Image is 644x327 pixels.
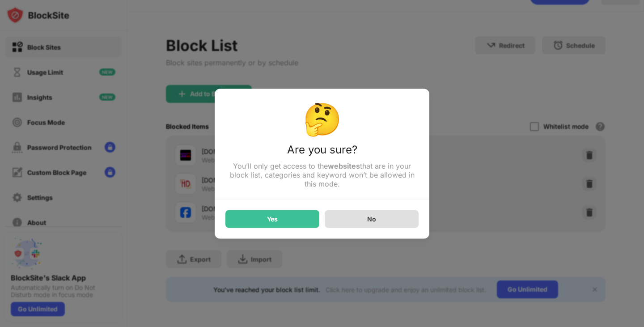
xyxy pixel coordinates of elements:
div: 🤔 [225,99,419,137]
strong: websites [328,161,360,170]
div: You’ll only get access to the that are in your block list, categories and keyword won’t be allowe... [225,161,419,188]
div: Are you sure? [225,143,419,161]
div: No [367,215,376,223]
div: Yes [267,215,278,222]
